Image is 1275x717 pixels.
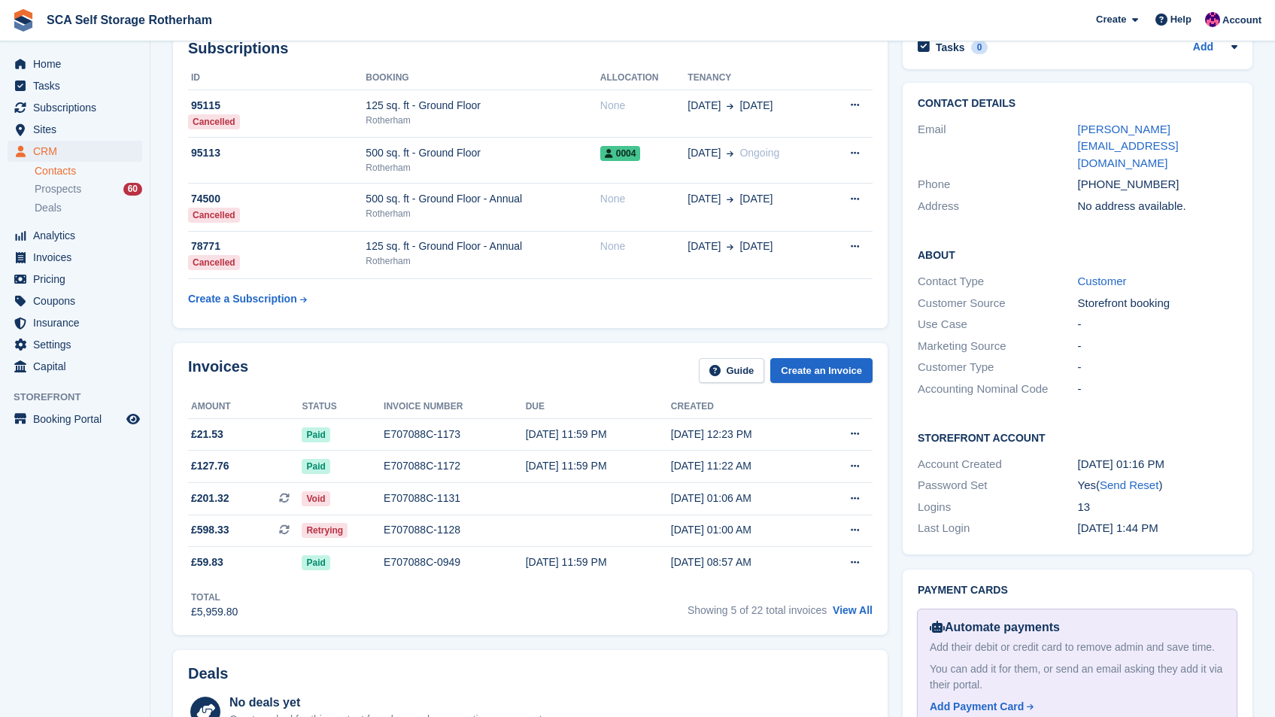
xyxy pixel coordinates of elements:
a: SCA Self Storage Rotherham [41,8,218,32]
div: 95115 [188,98,366,114]
div: Contact Type [918,273,1078,290]
div: - [1078,316,1238,333]
span: Tasks [33,75,123,96]
div: You can add it for them, or send an email asking they add it via their portal. [930,661,1225,693]
span: Showing 5 of 22 total invoices [688,604,827,616]
h2: Subscriptions [188,40,873,57]
a: menu [8,334,142,355]
div: Password Set [918,477,1078,494]
span: Analytics [33,225,123,246]
span: Booking Portal [33,409,123,430]
div: 74500 [188,191,366,207]
span: 0004 [600,146,641,161]
div: E707088C-1173 [384,427,526,442]
a: menu [8,225,142,246]
span: Void [302,491,329,506]
a: menu [8,269,142,290]
div: Add their debit or credit card to remove admin and save time. [930,640,1225,655]
span: Pricing [33,269,123,290]
a: Prospects 60 [35,181,142,197]
div: None [600,238,688,254]
div: Customer Source [918,295,1078,312]
span: Prospects [35,182,81,196]
span: Sites [33,119,123,140]
span: Paid [302,459,329,474]
div: Rotherham [366,254,600,268]
span: Create [1096,12,1126,27]
span: ( ) [1096,479,1162,491]
span: £127.76 [191,458,229,474]
span: Home [33,53,123,74]
a: Create an Invoice [770,358,873,383]
div: [DATE] 01:16 PM [1078,456,1238,473]
span: £59.83 [191,554,223,570]
div: Logins [918,499,1078,516]
div: 500 sq. ft - Ground Floor - Annual [366,191,600,207]
a: Contacts [35,164,142,178]
div: Create a Subscription [188,291,297,307]
div: Email [918,121,1078,172]
div: Total [191,591,238,604]
a: menu [8,356,142,377]
div: Automate payments [930,618,1225,636]
div: Address [918,198,1078,215]
span: Account [1222,13,1261,28]
div: Customer Type [918,359,1078,376]
div: None [600,98,688,114]
div: [DATE] 08:57 AM [671,554,816,570]
th: Booking [366,66,600,90]
span: Settings [33,334,123,355]
a: Add Payment Card [930,699,1219,715]
div: 125 sq. ft - Ground Floor - Annual [366,238,600,254]
span: [DATE] [739,191,773,207]
div: [DATE] 11:22 AM [671,458,816,474]
div: E707088C-1131 [384,491,526,506]
h2: Tasks [936,41,965,54]
div: E707088C-1128 [384,522,526,538]
div: - [1078,338,1238,355]
div: [DATE] 11:59 PM [526,458,671,474]
span: Help [1170,12,1192,27]
div: [DATE] 11:59 PM [526,427,671,442]
span: £201.32 [191,491,229,506]
a: Customer [1078,275,1127,287]
div: Storefront booking [1078,295,1238,312]
th: Tenancy [688,66,825,90]
a: menu [8,247,142,268]
span: Capital [33,356,123,377]
div: No deals yet [229,694,545,712]
div: No address available. [1078,198,1238,215]
span: CRM [33,141,123,162]
a: menu [8,312,142,333]
div: Accounting Nominal Code [918,381,1078,398]
div: 95113 [188,145,366,161]
span: Subscriptions [33,97,123,118]
div: Phone [918,176,1078,193]
div: 125 sq. ft - Ground Floor [366,98,600,114]
span: Coupons [33,290,123,311]
div: £5,959.80 [191,604,238,620]
div: [DATE] 11:59 PM [526,554,671,570]
img: Sam Chapman [1205,12,1220,27]
div: 0 [971,41,988,54]
th: Amount [188,395,302,419]
div: 78771 [188,238,366,254]
span: £21.53 [191,427,223,442]
h2: Deals [188,665,228,682]
div: - [1078,359,1238,376]
span: Ongoing [739,147,779,159]
span: £598.33 [191,522,229,538]
a: Send Reset [1100,479,1158,491]
a: menu [8,97,142,118]
a: Create a Subscription [188,285,307,313]
div: Cancelled [188,255,240,270]
a: Preview store [124,410,142,428]
a: menu [8,409,142,430]
th: ID [188,66,366,90]
th: Allocation [600,66,688,90]
span: [DATE] [688,145,721,161]
div: Add Payment Card [930,699,1024,715]
th: Created [671,395,816,419]
div: Cancelled [188,114,240,129]
span: Paid [302,427,329,442]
